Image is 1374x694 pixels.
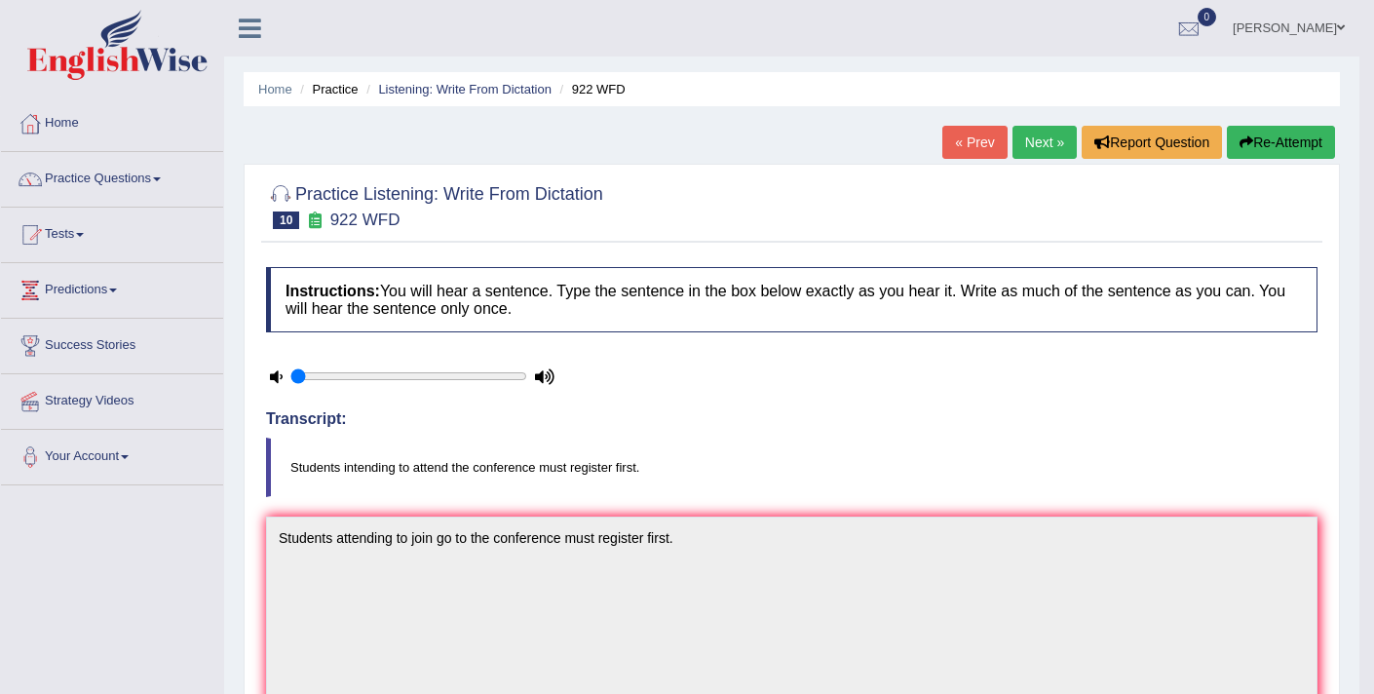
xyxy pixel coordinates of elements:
a: Success Stories [1,319,223,367]
li: Practice [295,80,358,98]
button: Report Question [1082,126,1222,159]
small: 922 WFD [330,211,401,229]
a: Your Account [1,430,223,479]
a: Home [258,82,292,96]
a: Practice Questions [1,152,223,201]
button: Re-Attempt [1227,126,1335,159]
a: Strategy Videos [1,374,223,423]
h2: Practice Listening: Write From Dictation [266,180,603,229]
small: Exam occurring question [304,212,324,230]
a: Predictions [1,263,223,312]
a: Tests [1,208,223,256]
a: « Prev [942,126,1007,159]
a: Home [1,96,223,145]
li: 922 WFD [555,80,626,98]
h4: You will hear a sentence. Type the sentence in the box below exactly as you hear it. Write as muc... [266,267,1317,332]
a: Listening: Write From Dictation [378,82,552,96]
a: Next » [1012,126,1077,159]
blockquote: Students intending to attend the conference must register first. [266,438,1317,497]
b: Instructions: [286,283,380,299]
span: 10 [273,212,299,229]
span: 0 [1198,8,1217,26]
h4: Transcript: [266,410,1317,428]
